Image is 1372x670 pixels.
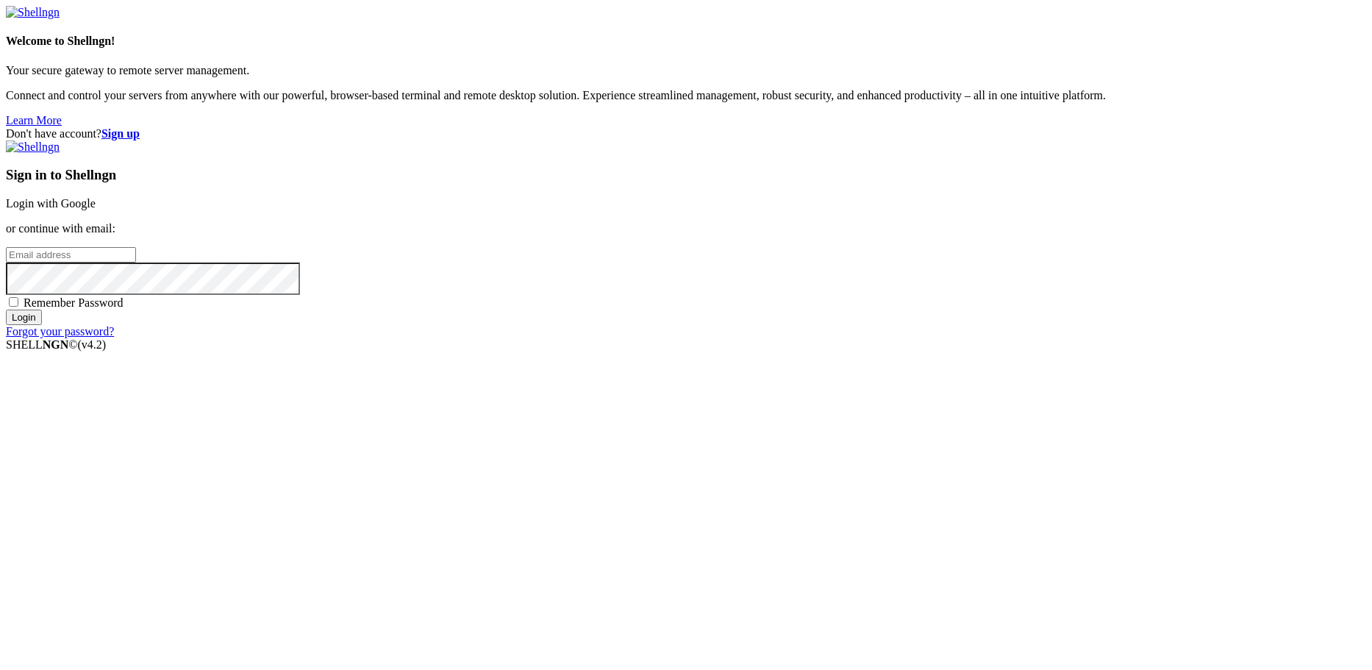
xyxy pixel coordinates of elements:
h4: Welcome to Shellngn! [6,35,1366,48]
span: SHELL © [6,338,106,351]
span: 4.2.0 [78,338,107,351]
img: Shellngn [6,6,60,19]
b: NGN [43,338,69,351]
img: Shellngn [6,140,60,154]
input: Login [6,310,42,325]
p: or continue with email: [6,222,1366,235]
div: Don't have account? [6,127,1366,140]
p: Your secure gateway to remote server management. [6,64,1366,77]
a: Learn More [6,114,62,126]
h3: Sign in to Shellngn [6,167,1366,183]
a: Login with Google [6,197,96,210]
span: Remember Password [24,296,124,309]
a: Forgot your password? [6,325,114,338]
input: Remember Password [9,297,18,307]
p: Connect and control your servers from anywhere with our powerful, browser-based terminal and remo... [6,89,1366,102]
a: Sign up [101,127,140,140]
input: Email address [6,247,136,263]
